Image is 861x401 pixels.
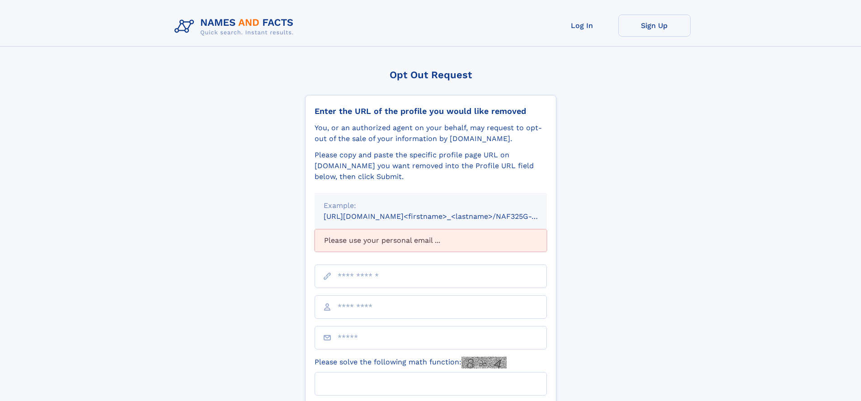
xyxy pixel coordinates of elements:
div: Opt Out Request [305,69,556,80]
img: Logo Names and Facts [171,14,301,39]
a: Log In [546,14,618,37]
div: You, or an authorized agent on your behalf, may request to opt-out of the sale of your informatio... [315,123,547,144]
a: Sign Up [618,14,691,37]
div: Enter the URL of the profile you would like removed [315,106,547,116]
div: Please use your personal email ... [315,229,547,252]
label: Please solve the following math function: [315,357,507,368]
small: [URL][DOMAIN_NAME]<firstname>_<lastname>/NAF325G-xxxxxxxx [324,212,564,221]
div: Please copy and paste the specific profile page URL on [DOMAIN_NAME] you want removed into the Pr... [315,150,547,182]
div: Example: [324,200,538,211]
